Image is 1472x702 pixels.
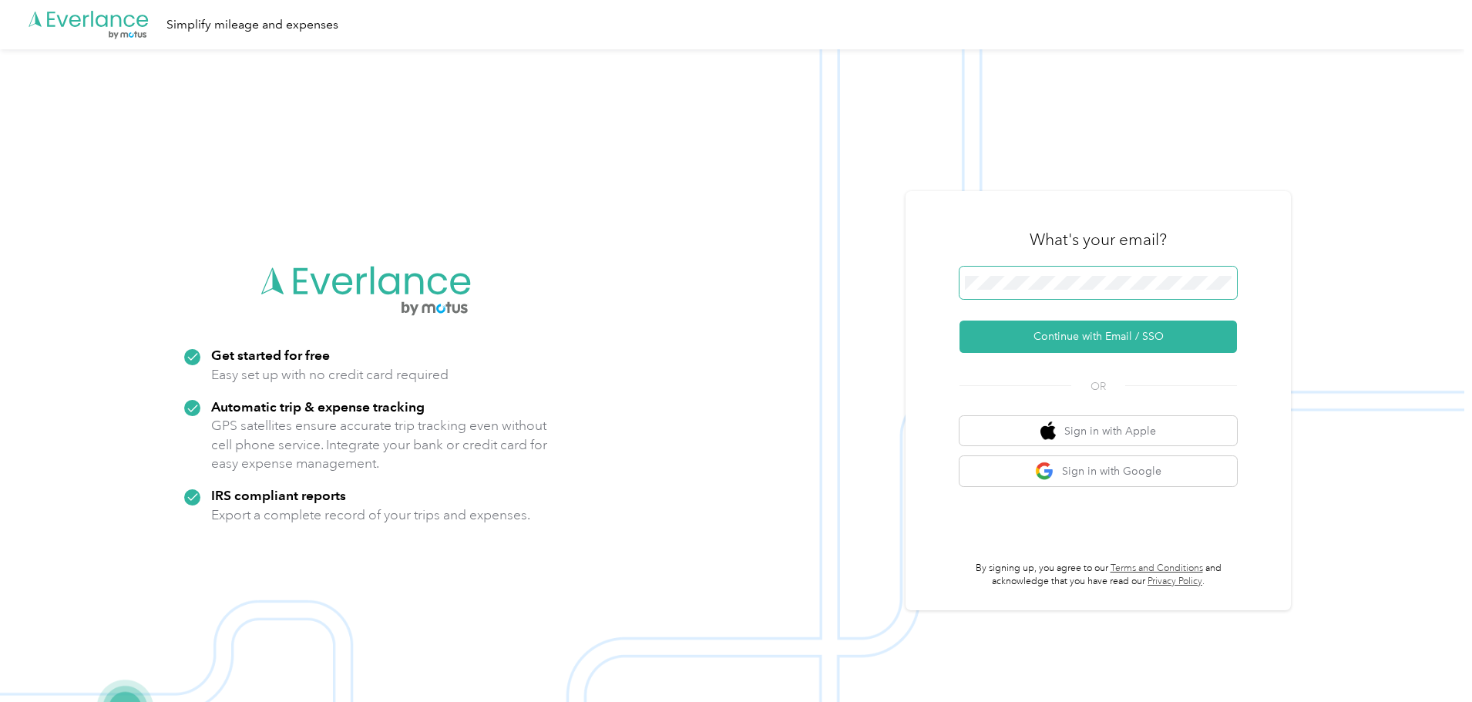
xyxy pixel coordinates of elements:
[959,416,1237,446] button: apple logoSign in with Apple
[959,456,1237,486] button: google logoSign in with Google
[211,506,530,525] p: Export a complete record of your trips and expenses.
[211,416,548,473] p: GPS satellites ensure accurate trip tracking even without cell phone service. Integrate your bank...
[166,15,338,35] div: Simplify mileage and expenses
[1148,576,1202,587] a: Privacy Policy
[1035,462,1054,481] img: google logo
[959,321,1237,353] button: Continue with Email / SSO
[211,347,330,363] strong: Get started for free
[211,487,346,503] strong: IRS compliant reports
[1071,378,1125,395] span: OR
[959,562,1237,589] p: By signing up, you agree to our and acknowledge that you have read our .
[1111,563,1203,574] a: Terms and Conditions
[1030,229,1167,250] h3: What's your email?
[211,365,449,385] p: Easy set up with no credit card required
[211,398,425,415] strong: Automatic trip & expense tracking
[1040,422,1056,441] img: apple logo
